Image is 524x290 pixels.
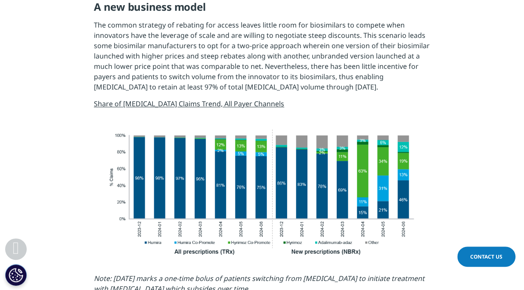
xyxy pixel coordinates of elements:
span: Contact Us [470,253,502,260]
button: Cookies Settings [5,264,27,286]
a: Contact Us [457,247,515,267]
span: Share of [MEDICAL_DATA] Claims Trend, All Payer Channels [94,99,284,108]
span: The common strategy of rebating for access leaves little room for biosimilars to compete when inn... [94,20,430,92]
